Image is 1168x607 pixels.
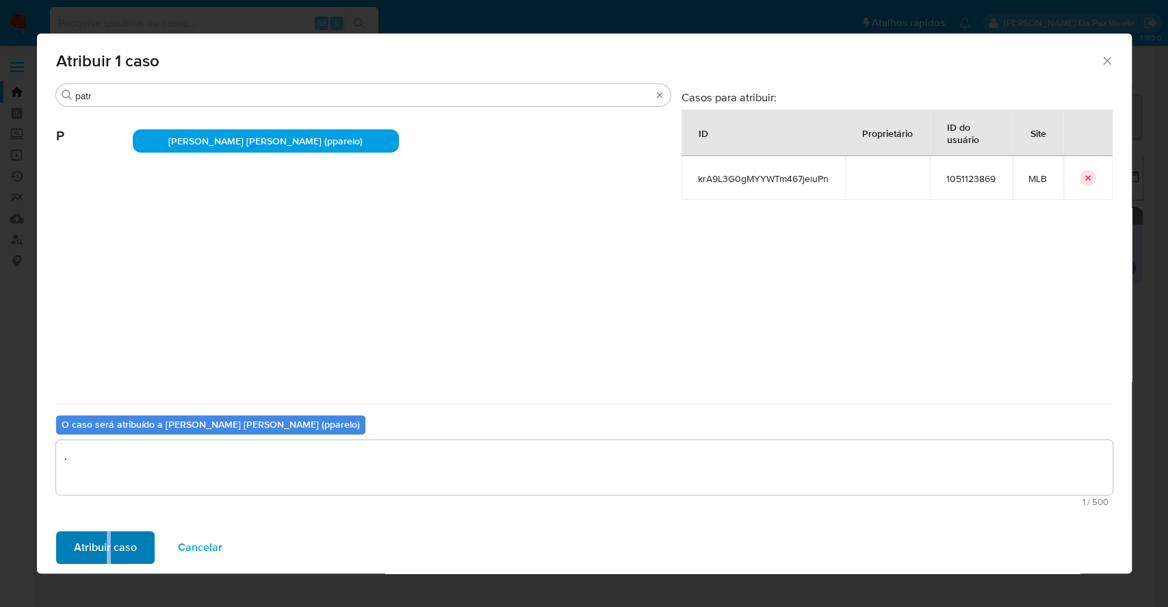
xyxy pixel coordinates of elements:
span: MLB [1028,172,1047,185]
h3: Casos para atribuir: [682,90,1113,104]
span: Atribuir 1 caso [56,53,1101,69]
span: 1051123869 [946,172,996,185]
button: Fechar a janela [1100,54,1113,66]
div: ID [682,116,725,149]
span: Cancelar [178,532,222,563]
div: Site [1014,116,1063,149]
button: Borrar [654,90,665,101]
div: [PERSON_NAME] [PERSON_NAME] (pparelo) [133,129,399,153]
div: assign-modal [37,34,1132,573]
span: Máximo 500 caracteres [60,498,1108,506]
span: [PERSON_NAME] [PERSON_NAME] (pparelo) [168,134,363,148]
textarea: . [56,440,1113,495]
div: ID do usuário [931,110,1011,155]
input: Analista de pesquisa [75,90,651,102]
span: krA9L3G0gMYYWTm467jeiuPn [698,172,829,185]
button: Cancelar [160,531,240,564]
span: P [56,107,133,144]
b: O caso será atribuído a [PERSON_NAME] [PERSON_NAME] (pparelo) [62,417,360,431]
div: Proprietário [846,116,929,149]
button: icon-button [1080,170,1096,186]
span: Atribuir caso [74,532,137,563]
button: Atribuir caso [56,531,155,564]
button: Buscar [62,90,73,101]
